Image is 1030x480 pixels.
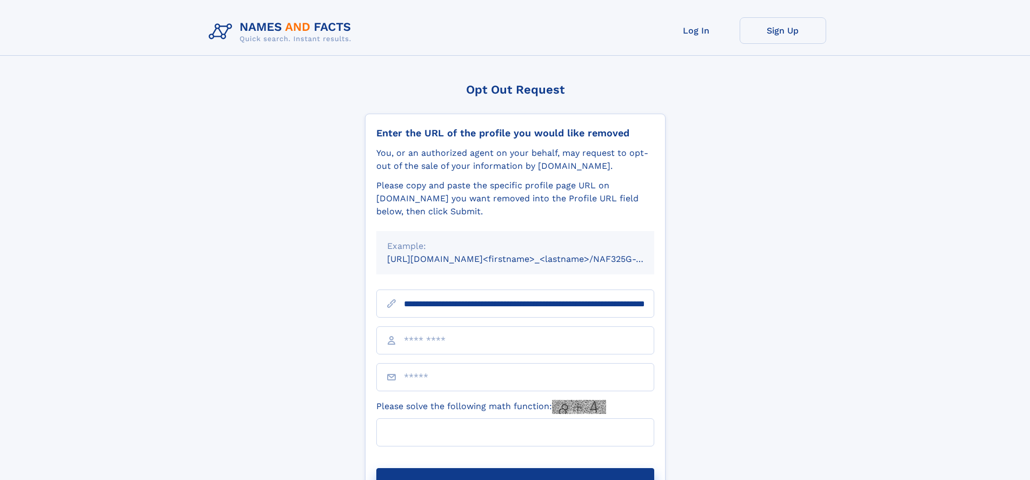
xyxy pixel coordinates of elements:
[204,17,360,47] img: Logo Names and Facts
[376,179,654,218] div: Please copy and paste the specific profile page URL on [DOMAIN_NAME] you want removed into the Pr...
[387,240,643,253] div: Example:
[740,17,826,44] a: Sign Up
[365,83,666,96] div: Opt Out Request
[376,400,606,414] label: Please solve the following math function:
[387,254,675,264] small: [URL][DOMAIN_NAME]<firstname>_<lastname>/NAF325G-xxxxxxxx
[376,147,654,173] div: You, or an authorized agent on your behalf, may request to opt-out of the sale of your informatio...
[376,127,654,139] div: Enter the URL of the profile you would like removed
[653,17,740,44] a: Log In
